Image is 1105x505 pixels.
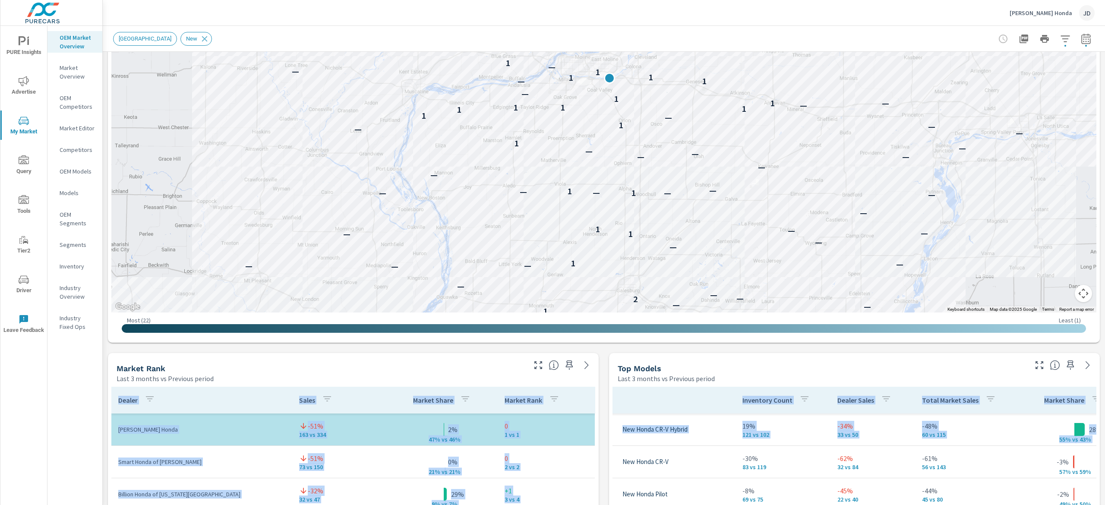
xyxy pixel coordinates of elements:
p: — [928,121,935,132]
p: — [593,187,600,198]
span: Leave Feedback [3,314,44,335]
a: Report a map error [1059,307,1094,312]
div: OEM Models [47,165,102,178]
p: [PERSON_NAME] Honda [1010,9,1072,17]
p: -30% [742,453,824,464]
div: Industry Fixed Ops [47,312,102,333]
div: Inventory [47,260,102,273]
p: 1 [457,104,461,115]
p: -44% [922,486,1013,496]
p: — [860,208,867,218]
div: OEM Segments [47,208,102,230]
p: 0 [505,453,588,464]
p: 1 [567,186,572,196]
div: JD [1079,5,1095,21]
div: Market Overview [47,61,102,83]
p: — [292,66,299,76]
p: Least ( 1 ) [1059,316,1081,324]
div: Competitors [47,143,102,156]
span: Find the biggest opportunities within your model lineup nationwide. [Source: Market registration ... [1050,360,1060,370]
p: — [928,189,935,200]
p: Market Share [1044,396,1084,404]
p: — [959,143,966,153]
p: — [521,88,529,99]
p: 1 [631,188,636,198]
p: -61% [922,453,1013,464]
p: — [245,261,253,271]
p: 47% v [422,436,445,443]
p: 29% [451,489,464,499]
p: — [548,62,556,72]
p: — [637,151,644,162]
p: 0% [448,457,458,467]
p: Market Editor [60,124,95,133]
p: — [309,310,316,321]
p: -32% [308,486,323,496]
button: Print Report [1036,30,1053,47]
p: — [430,170,438,180]
p: — [518,76,525,86]
p: 57% v [1053,468,1075,476]
p: s 46% [445,436,465,443]
p: 121 vs 102 [742,431,824,438]
p: Total Market Sales [922,396,979,404]
p: 1 vs 1 [505,431,588,438]
p: — [691,148,699,159]
div: Industry Overview [47,281,102,303]
button: Select Date Range [1077,30,1095,47]
p: — [664,188,671,198]
p: 22 vs 40 [837,496,908,503]
p: Industry Fixed Ops [60,314,95,331]
p: — [379,188,386,198]
p: — [896,259,903,269]
button: Map camera controls [1075,285,1092,302]
p: OEM Market Overview [60,33,95,50]
p: 2 [633,294,638,304]
p: — [391,261,398,271]
p: — [665,112,672,123]
span: Advertise [3,76,44,97]
p: — [921,228,928,238]
p: -2% [1057,489,1069,499]
p: -51% [308,421,323,431]
p: Competitors [60,145,95,154]
span: Map data ©2025 Google [990,307,1037,312]
button: Keyboard shortcuts [947,306,985,312]
p: — [788,225,795,236]
a: See more details in report [580,358,594,372]
p: 3 vs 4 [505,496,588,503]
p: [PERSON_NAME] Honda [118,425,285,434]
p: Inventory Count [742,396,792,404]
p: 83 vs 119 [742,464,824,470]
p: — [520,186,527,197]
p: — [709,185,717,196]
a: Terms (opens in new tab) [1042,307,1054,312]
p: 2% [448,424,458,435]
div: New [180,32,212,46]
p: 73 vs 150 [299,464,383,470]
p: Sales [299,396,315,404]
p: Dealer [118,396,138,404]
div: OEM Competitors [47,92,102,113]
p: — [815,237,822,247]
p: — [457,281,464,291]
p: +1 [505,486,588,496]
p: 1 [505,58,510,68]
p: — [524,260,531,271]
p: OEM Models [60,167,95,176]
p: 45 vs 80 [922,496,1013,503]
p: 32 vs 84 [837,464,908,470]
p: 1 [614,94,619,104]
p: Most ( 22 ) [127,316,151,324]
p: 1 [571,258,575,268]
p: Segments [60,240,95,249]
p: — [354,124,362,134]
div: OEM Market Overview [47,31,102,53]
p: Market Share [413,396,453,404]
p: 69 vs 75 [742,496,824,503]
p: — [669,242,677,252]
p: 2 vs 2 [505,464,588,470]
p: 1 [702,76,707,86]
p: — [736,293,744,303]
div: Models [47,186,102,199]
